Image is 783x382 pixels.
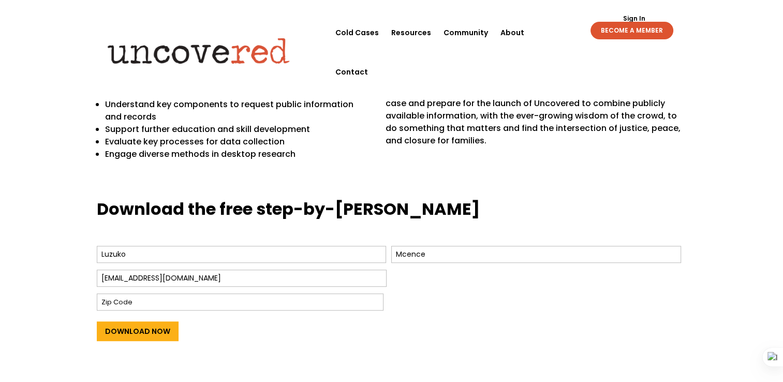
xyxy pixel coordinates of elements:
[105,98,371,123] p: Understand key components to request public information and records
[97,293,383,311] input: Zip Code
[97,198,687,226] h3: Download the free step-by-[PERSON_NAME]
[590,22,673,39] a: BECOME A MEMBER
[99,31,298,71] img: Uncovered logo
[97,321,179,341] input: Download Now
[386,85,681,146] span: The guide also comes with workspace so you can map out your next case and prepare for the launch ...
[391,13,431,52] a: Resources
[444,13,488,52] a: Community
[335,52,368,92] a: Contact
[105,136,371,148] p: Evaluate key processes for data collection
[391,246,681,263] input: Last Name
[617,16,651,22] a: Sign In
[97,246,387,263] input: First Name
[105,123,371,136] p: Support further education and skill development
[335,13,379,52] a: Cold Cases
[500,13,524,52] a: About
[97,270,387,287] input: Email
[105,148,371,160] p: Engage diverse methods in desktop research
